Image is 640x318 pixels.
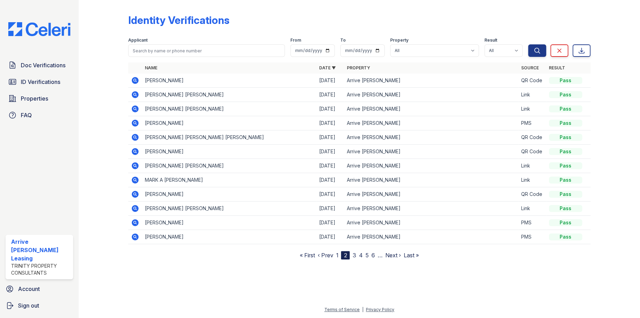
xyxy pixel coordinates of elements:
[336,252,338,259] a: 1
[341,251,350,259] div: 2
[518,216,546,230] td: PMS
[316,230,344,244] td: [DATE]
[316,187,344,201] td: [DATE]
[549,177,582,183] div: Pass
[316,88,344,102] td: [DATE]
[6,108,73,122] a: FAQ
[344,74,518,88] td: Arrive [PERSON_NAME]
[324,307,360,312] a: Terms of Service
[521,65,539,70] a: Source
[142,116,316,130] td: [PERSON_NAME]
[142,130,316,145] td: [PERSON_NAME] [PERSON_NAME] [PERSON_NAME]
[365,252,368,259] a: 5
[3,282,76,296] a: Account
[18,301,39,310] span: Sign out
[21,61,65,69] span: Doc Verifications
[142,145,316,159] td: [PERSON_NAME]
[344,173,518,187] td: Arrive [PERSON_NAME]
[142,102,316,116] td: [PERSON_NAME] [PERSON_NAME]
[403,252,419,259] a: Last »
[344,116,518,130] td: Arrive [PERSON_NAME]
[344,130,518,145] td: Arrive [PERSON_NAME]
[549,205,582,212] div: Pass
[352,252,356,259] a: 3
[549,65,565,70] a: Result
[518,102,546,116] td: Link
[549,162,582,169] div: Pass
[318,252,333,259] a: ‹ Prev
[344,201,518,216] td: Arrive [PERSON_NAME]
[518,173,546,187] td: Link
[142,74,316,88] td: [PERSON_NAME]
[344,102,518,116] td: Arrive [PERSON_NAME]
[344,159,518,173] td: Arrive [PERSON_NAME]
[518,230,546,244] td: PMS
[518,201,546,216] td: Link
[142,173,316,187] td: MARK A [PERSON_NAME]
[11,238,70,263] div: Arrive [PERSON_NAME] Leasing
[518,116,546,130] td: PMS
[344,230,518,244] td: Arrive [PERSON_NAME]
[21,94,48,103] span: Properties
[316,201,344,216] td: [DATE]
[385,252,401,259] a: Next ›
[371,252,375,259] a: 6
[518,74,546,88] td: QR Code
[290,37,301,43] label: From
[18,285,40,293] span: Account
[316,159,344,173] td: [DATE]
[316,102,344,116] td: [DATE]
[6,92,73,105] a: Properties
[142,216,316,230] td: [PERSON_NAME]
[316,74,344,88] td: [DATE]
[344,187,518,201] td: Arrive [PERSON_NAME]
[347,65,370,70] a: Property
[549,105,582,112] div: Pass
[366,307,394,312] a: Privacy Policy
[518,130,546,145] td: QR Code
[377,251,382,259] span: …
[142,201,316,216] td: [PERSON_NAME] [PERSON_NAME]
[316,116,344,130] td: [DATE]
[484,37,497,43] label: Result
[142,159,316,173] td: [PERSON_NAME] [PERSON_NAME]
[300,252,315,259] a: « First
[128,14,229,26] div: Identity Verifications
[362,307,363,312] div: |
[142,187,316,201] td: [PERSON_NAME]
[549,191,582,198] div: Pass
[549,233,582,240] div: Pass
[316,216,344,230] td: [DATE]
[518,187,546,201] td: QR Code
[6,75,73,89] a: ID Verifications
[21,78,60,86] span: ID Verifications
[316,145,344,159] td: [DATE]
[549,134,582,141] div: Pass
[549,219,582,226] div: Pass
[128,37,148,43] label: Applicant
[128,44,285,57] input: Search by name or phone number
[316,173,344,187] td: [DATE]
[344,88,518,102] td: Arrive [PERSON_NAME]
[3,22,76,36] img: CE_Logo_Blue-a8612792a0a2168367f1c8372b55b34899dd931a85d93a1a3d3e32e68fde9ad4.png
[319,65,336,70] a: Date ▼
[142,230,316,244] td: [PERSON_NAME]
[518,159,546,173] td: Link
[3,299,76,312] a: Sign out
[518,145,546,159] td: QR Code
[340,37,346,43] label: To
[145,65,157,70] a: Name
[344,216,518,230] td: Arrive [PERSON_NAME]
[549,77,582,84] div: Pass
[549,148,582,155] div: Pass
[390,37,409,43] label: Property
[359,252,362,259] a: 4
[518,88,546,102] td: Link
[549,120,582,127] div: Pass
[21,111,32,119] span: FAQ
[316,130,344,145] td: [DATE]
[142,88,316,102] td: [PERSON_NAME] [PERSON_NAME]
[344,145,518,159] td: Arrive [PERSON_NAME]
[11,263,70,276] div: Trinity Property Consultants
